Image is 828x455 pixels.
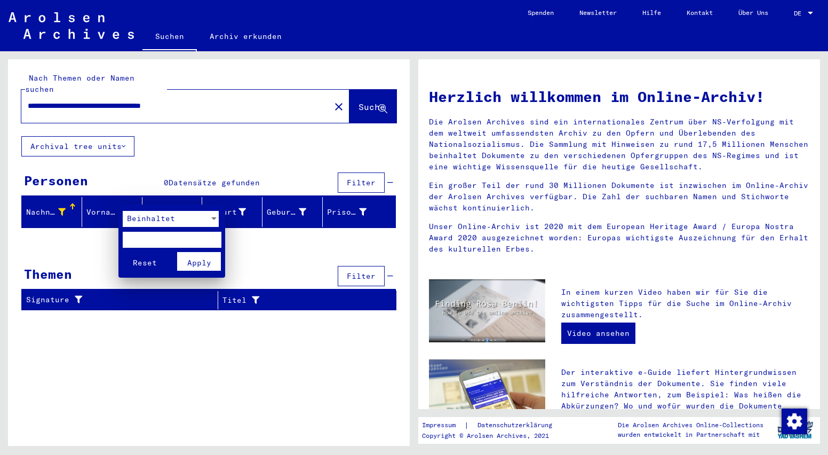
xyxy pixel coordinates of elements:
span: Beinhaltet [127,214,175,223]
span: Apply [187,258,211,268]
button: Apply [177,252,221,271]
img: Zustimmung ändern [782,409,807,434]
button: Reset [123,252,167,271]
span: Reset [133,258,157,268]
